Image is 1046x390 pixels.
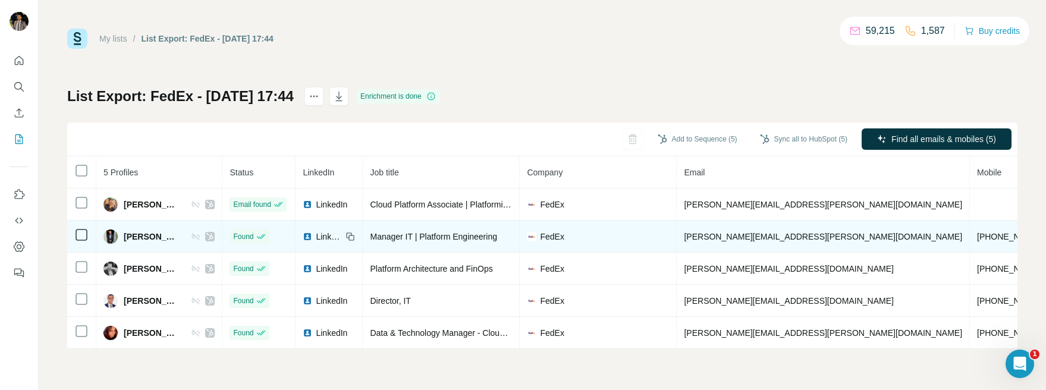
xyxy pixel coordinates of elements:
[103,168,138,177] span: 5 Profiles
[230,168,253,177] span: Status
[124,327,179,339] span: [PERSON_NAME]
[133,33,136,45] li: /
[303,200,312,209] img: LinkedIn logo
[10,12,29,31] img: Avatar
[752,130,856,148] button: Sync all to HubSpot (5)
[303,264,312,273] img: LinkedIn logo
[684,168,705,177] span: Email
[540,231,564,243] span: FedEx
[303,168,334,177] span: LinkedIn
[316,231,342,243] span: LinkedIn
[370,328,533,338] span: Data & Technology Manager - Cloud FinOps
[540,199,564,210] span: FedEx
[10,236,29,257] button: Dashboard
[357,89,439,103] div: Enrichment is done
[527,168,563,177] span: Company
[10,262,29,284] button: Feedback
[103,294,118,308] img: Avatar
[891,133,996,145] span: Find all emails & mobiles (5)
[99,34,127,43] a: My lists
[316,263,347,275] span: LinkedIn
[862,128,1012,150] button: Find all emails & mobiles (5)
[303,296,312,306] img: LinkedIn logo
[103,197,118,212] img: Avatar
[370,264,492,273] span: Platform Architecture and FinOps
[921,24,945,38] p: 1,587
[233,328,253,338] span: Found
[316,199,347,210] span: LinkedIn
[10,102,29,124] button: Enrich CSV
[10,50,29,71] button: Quick start
[316,295,347,307] span: LinkedIn
[124,199,179,210] span: [PERSON_NAME]
[684,264,893,273] span: [PERSON_NAME][EMAIL_ADDRESS][DOMAIN_NAME]
[527,264,536,273] img: company-logo
[10,76,29,97] button: Search
[103,262,118,276] img: Avatar
[304,87,323,106] button: actions
[233,199,271,210] span: Email found
[965,23,1020,39] button: Buy credits
[866,24,895,38] p: 59,215
[10,128,29,150] button: My lists
[540,263,564,275] span: FedEx
[10,210,29,231] button: Use Surfe API
[1030,350,1039,359] span: 1
[684,200,962,209] span: [PERSON_NAME][EMAIL_ADDRESS][PERSON_NAME][DOMAIN_NAME]
[540,295,564,307] span: FedEx
[67,29,87,49] img: Surfe Logo
[370,168,398,177] span: Job title
[233,263,253,274] span: Found
[316,327,347,339] span: LinkedIn
[649,130,746,148] button: Add to Sequence (5)
[527,328,536,338] img: company-logo
[303,328,312,338] img: LinkedIn logo
[527,232,536,241] img: company-logo
[370,232,497,241] span: Manager IT | Platform Engineering
[527,200,536,209] img: company-logo
[684,296,893,306] span: [PERSON_NAME][EMAIL_ADDRESS][DOMAIN_NAME]
[124,295,179,307] span: [PERSON_NAME]
[103,326,118,340] img: Avatar
[233,231,253,242] span: Found
[684,232,962,241] span: [PERSON_NAME][EMAIL_ADDRESS][PERSON_NAME][DOMAIN_NAME]
[124,263,179,275] span: [PERSON_NAME]
[67,87,294,106] h1: List Export: FedEx - [DATE] 17:44
[370,296,410,306] span: Director, IT
[10,184,29,205] button: Use Surfe on LinkedIn
[233,295,253,306] span: Found
[124,231,179,243] span: [PERSON_NAME]
[684,328,962,338] span: [PERSON_NAME][EMAIL_ADDRESS][PERSON_NAME][DOMAIN_NAME]
[370,200,581,209] span: Cloud Platform Associate | Platforming Engineering Team
[142,33,274,45] div: List Export: FedEx - [DATE] 17:44
[977,168,1001,177] span: Mobile
[103,229,118,244] img: Avatar
[527,296,536,306] img: company-logo
[1006,350,1034,378] iframe: Intercom live chat
[540,327,564,339] span: FedEx
[303,232,312,241] img: LinkedIn logo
